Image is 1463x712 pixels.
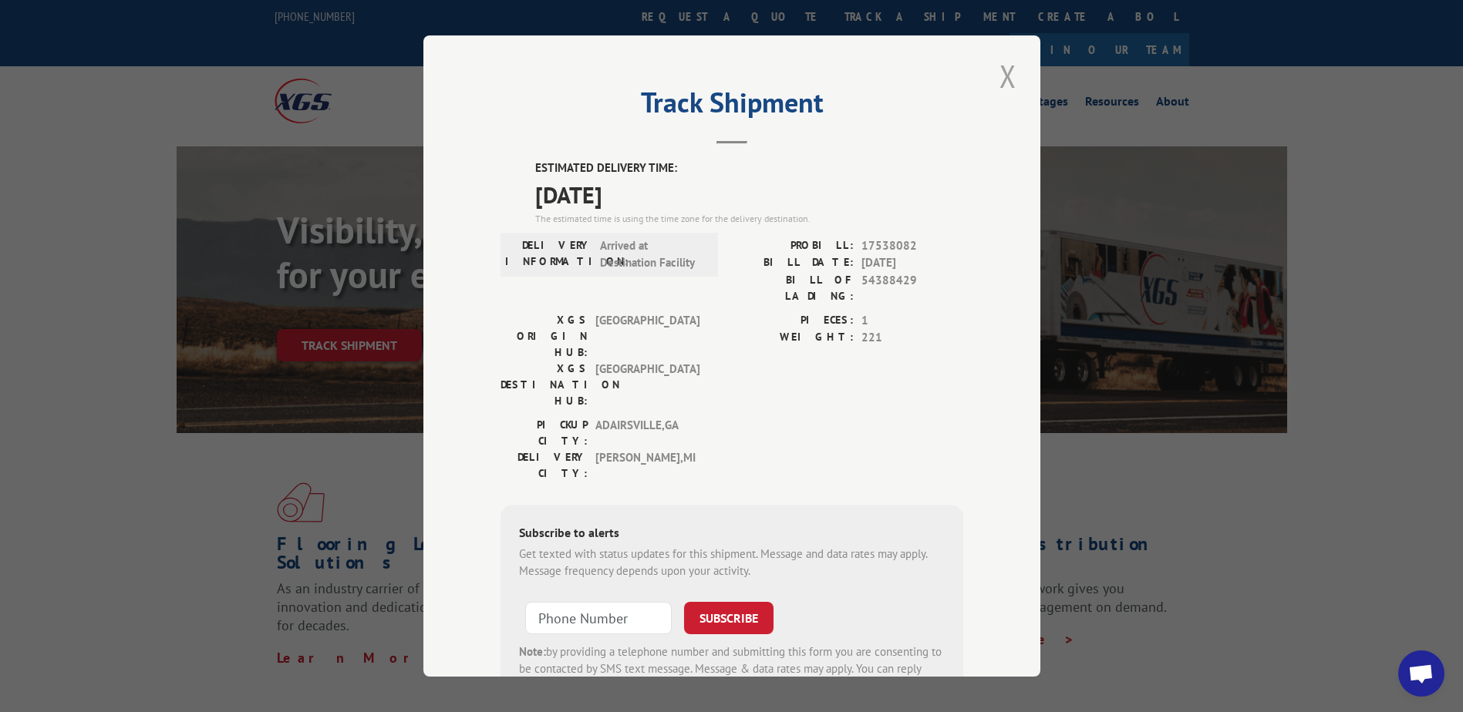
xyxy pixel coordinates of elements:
span: 17538082 [861,237,963,255]
strong: Note: [519,644,546,659]
a: Open chat [1398,650,1444,697]
div: by providing a telephone number and submitting this form you are consenting to be contacted by SM... [519,643,945,696]
span: [DATE] [861,254,963,272]
button: Close modal [995,55,1021,97]
label: XGS DESTINATION HUB: [501,361,588,409]
label: PIECES: [732,312,854,330]
span: [GEOGRAPHIC_DATA] [595,361,699,409]
div: The estimated time is using the time zone for the delivery destination. [535,212,963,226]
span: 221 [861,329,963,347]
label: DELIVERY INFORMATION: [505,237,592,272]
label: XGS ORIGIN HUB: [501,312,588,361]
label: PROBILL: [732,237,854,255]
h2: Track Shipment [501,92,963,121]
label: BILL OF LADING: [732,272,854,304]
span: [DATE] [535,177,963,212]
button: SUBSCRIBE [684,602,774,634]
span: ADAIRSVILLE , GA [595,417,699,449]
label: ESTIMATED DELIVERY TIME: [535,160,963,177]
div: Subscribe to alerts [519,523,945,546]
label: BILL DATE: [732,254,854,272]
div: Get texted with status updates for this shipment. Message and data rates may apply. Message frequ... [519,546,945,580]
span: [GEOGRAPHIC_DATA] [595,312,699,361]
span: Arrived at Destination Facility [600,237,704,272]
span: [PERSON_NAME] , MI [595,449,699,482]
input: Phone Number [525,602,672,634]
span: 54388429 [861,272,963,304]
label: DELIVERY CITY: [501,449,588,482]
span: 1 [861,312,963,330]
label: PICKUP CITY: [501,417,588,449]
label: WEIGHT: [732,329,854,347]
